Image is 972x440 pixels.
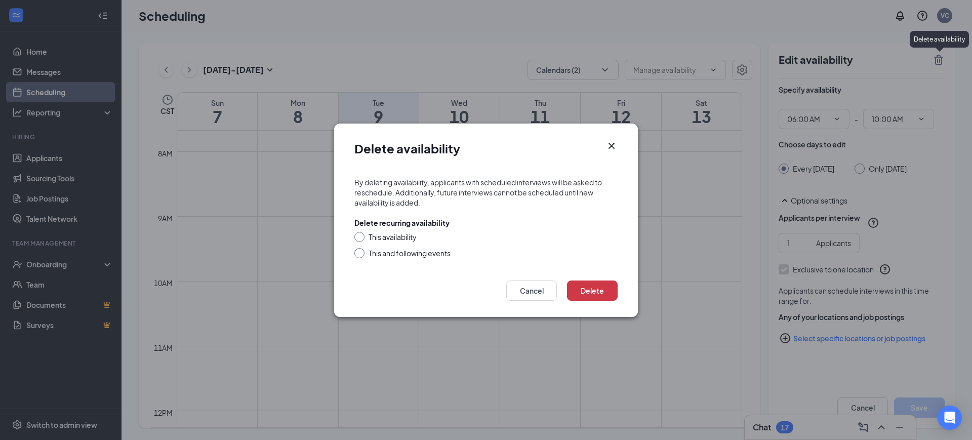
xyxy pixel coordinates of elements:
[506,281,557,301] button: Cancel
[369,248,451,258] div: This and following events
[354,177,618,208] div: By deleting availability, applicants with scheduled interviews will be asked to reschedule. Addit...
[605,140,618,152] svg: Cross
[354,218,450,228] div: Delete recurring availability
[354,140,460,157] h1: Delete availability
[938,406,962,430] div: Open Intercom Messenger
[605,140,618,152] button: Close
[910,31,969,48] div: Delete availability
[369,232,417,242] div: This availability
[567,281,618,301] button: Delete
